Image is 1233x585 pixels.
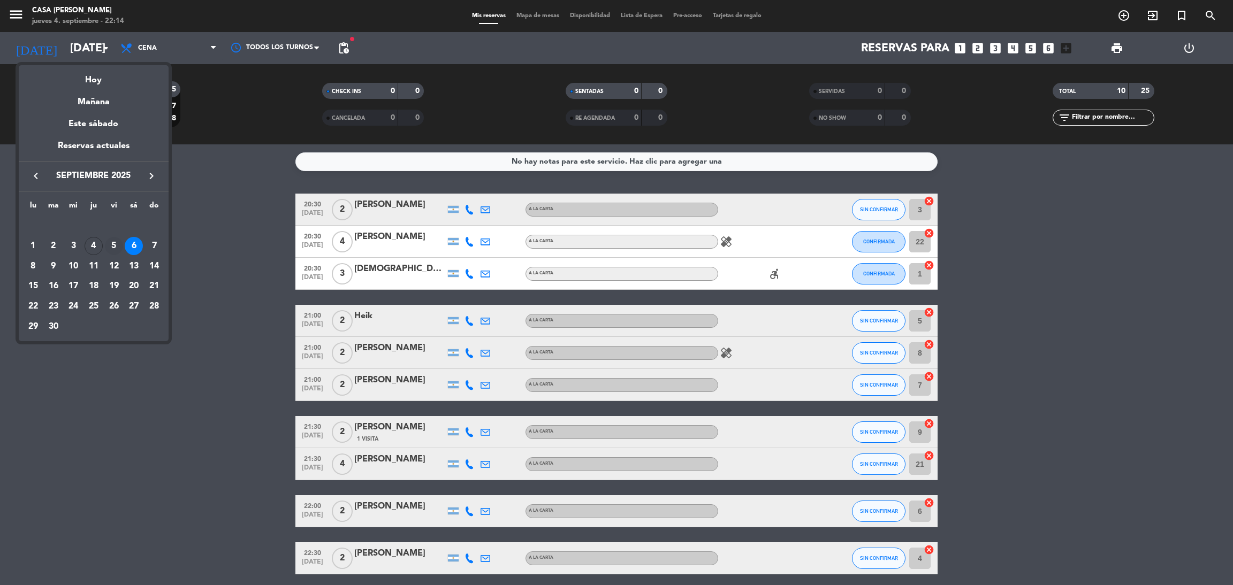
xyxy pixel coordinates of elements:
[43,236,64,256] td: 2 de septiembre de 2025
[64,237,82,255] div: 3
[85,237,103,255] div: 4
[19,139,169,161] div: Reservas actuales
[63,199,83,216] th: miércoles
[64,297,82,315] div: 24
[105,237,123,255] div: 5
[85,297,103,315] div: 25
[24,277,42,295] div: 15
[63,236,83,256] td: 3 de septiembre de 2025
[144,236,164,256] td: 7 de septiembre de 2025
[125,237,143,255] div: 6
[142,169,161,183] button: keyboard_arrow_right
[63,296,83,317] td: 24 de septiembre de 2025
[43,199,64,216] th: martes
[23,276,43,296] td: 15 de septiembre de 2025
[64,277,82,295] div: 17
[105,257,123,275] div: 12
[104,236,124,256] td: 5 de septiembre de 2025
[125,257,143,275] div: 13
[145,237,163,255] div: 7
[23,236,43,256] td: 1 de septiembre de 2025
[43,296,64,317] td: 23 de septiembre de 2025
[45,169,142,183] span: septiembre 2025
[24,257,42,275] div: 8
[64,257,82,275] div: 10
[125,277,143,295] div: 20
[104,256,124,276] td: 12 de septiembre de 2025
[105,277,123,295] div: 19
[83,199,104,216] th: jueves
[145,297,163,315] div: 28
[26,169,45,183] button: keyboard_arrow_left
[83,236,104,256] td: 4 de septiembre de 2025
[44,297,63,315] div: 23
[83,296,104,317] td: 25 de septiembre de 2025
[23,215,164,236] td: SEP.
[124,236,144,256] td: 6 de septiembre de 2025
[124,296,144,317] td: 27 de septiembre de 2025
[44,318,63,336] div: 30
[19,65,169,87] div: Hoy
[145,170,158,182] i: keyboard_arrow_right
[124,199,144,216] th: sábado
[145,277,163,295] div: 21
[24,318,42,336] div: 29
[23,256,43,276] td: 8 de septiembre de 2025
[145,257,163,275] div: 14
[24,297,42,315] div: 22
[63,256,83,276] td: 10 de septiembre de 2025
[43,276,64,296] td: 16 de septiembre de 2025
[44,237,63,255] div: 2
[19,87,169,109] div: Mañana
[29,170,42,182] i: keyboard_arrow_left
[63,276,83,296] td: 17 de septiembre de 2025
[23,296,43,317] td: 22 de septiembre de 2025
[24,237,42,255] div: 1
[144,296,164,317] td: 28 de septiembre de 2025
[85,257,103,275] div: 11
[144,276,164,296] td: 21 de septiembre de 2025
[83,276,104,296] td: 18 de septiembre de 2025
[124,256,144,276] td: 13 de septiembre de 2025
[43,256,64,276] td: 9 de septiembre de 2025
[125,297,143,315] div: 27
[104,276,124,296] td: 19 de septiembre de 2025
[43,317,64,337] td: 30 de septiembre de 2025
[104,199,124,216] th: viernes
[19,109,169,139] div: Este sábado
[104,296,124,317] td: 26 de septiembre de 2025
[44,277,63,295] div: 16
[23,317,43,337] td: 29 de septiembre de 2025
[144,199,164,216] th: domingo
[83,256,104,276] td: 11 de septiembre de 2025
[124,276,144,296] td: 20 de septiembre de 2025
[85,277,103,295] div: 18
[23,199,43,216] th: lunes
[144,256,164,276] td: 14 de septiembre de 2025
[105,297,123,315] div: 26
[44,257,63,275] div: 9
